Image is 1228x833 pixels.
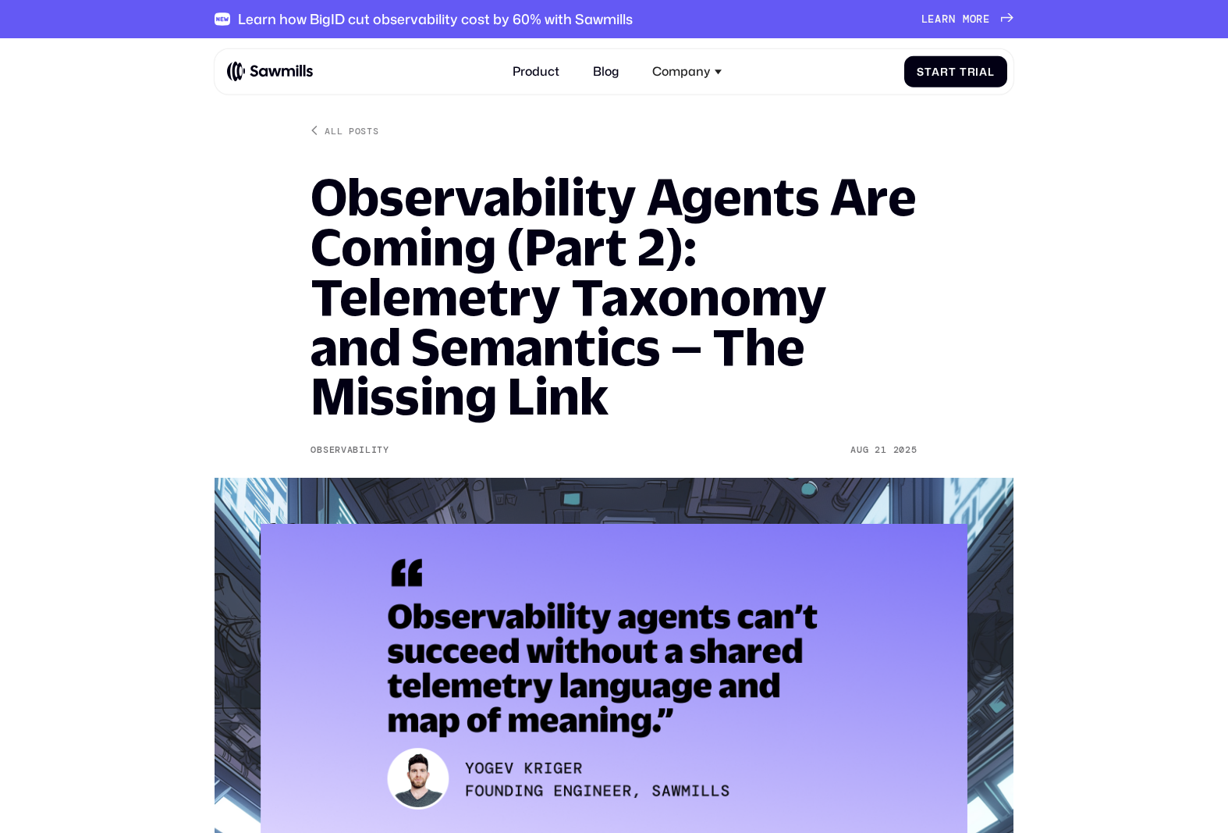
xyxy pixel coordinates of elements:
span: o [970,12,977,26]
span: a [935,12,942,26]
span: t [949,65,956,78]
span: L [921,12,928,26]
div: Aug [850,444,868,455]
a: All posts [311,124,378,137]
div: Learn how BigID cut observability cost by 60% with Sawmills [238,11,633,27]
span: i [975,65,979,78]
span: a [979,65,988,78]
a: Product [503,55,569,87]
a: StartTrial [904,56,1007,87]
span: n [949,12,956,26]
div: Observability [311,444,389,455]
span: e [928,12,935,26]
span: m [963,12,970,26]
div: All posts [325,124,378,137]
span: e [983,12,990,26]
div: Company [652,64,710,79]
span: r [940,65,949,78]
h1: Observability Agents Are Coming (Part 2): Telemetry Taxonomy and Semantics – The Missing Link [311,172,917,421]
a: Blog [584,55,628,87]
span: t [925,65,932,78]
span: S [917,65,925,78]
span: r [976,12,983,26]
span: l [988,65,995,78]
span: T [960,65,967,78]
div: 2025 [893,444,917,455]
a: Learnmore [921,12,1013,26]
span: a [932,65,940,78]
span: r [942,12,949,26]
span: r [967,65,976,78]
div: 21 [875,444,886,455]
div: Company [643,55,731,87]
